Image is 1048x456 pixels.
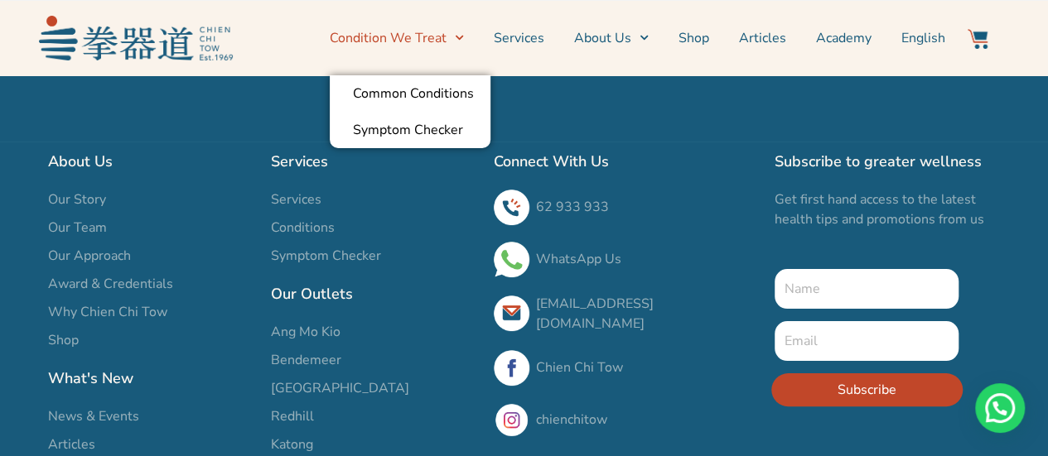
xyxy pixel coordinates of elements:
ul: Condition We Treat [330,75,490,148]
span: Articles [48,434,95,454]
a: Symptom Checker [271,246,477,266]
span: Our Story [48,190,106,209]
span: Conditions [271,218,335,238]
h2: Subscribe to greater wellness [775,150,1001,173]
span: Shop [48,330,79,350]
a: About Us [574,17,649,59]
a: Articles [48,434,254,454]
a: Bendemeer [271,350,477,370]
h2: Connect With Us [494,150,758,173]
h2: Services [271,150,477,173]
span: Subscribe [838,380,896,400]
a: News & Events [48,406,254,426]
a: [GEOGRAPHIC_DATA] [271,378,477,398]
form: New Form [775,269,959,419]
a: Katong [271,434,477,454]
a: Our Story [48,190,254,209]
span: Our Team [48,218,107,238]
a: Services [271,190,477,209]
p: Get first hand access to the latest health tips and promotions from us [775,190,1001,229]
span: News & Events [48,406,139,426]
a: Shop [679,17,709,59]
a: Redhill [271,406,477,426]
a: Academy [816,17,872,59]
span: Ang Mo Kio [271,322,340,342]
a: Symptom Checker [330,112,490,148]
h2: What's New [48,367,254,390]
a: WhatsApp Us [536,250,621,268]
a: [EMAIL_ADDRESS][DOMAIN_NAME] [536,295,654,333]
img: Website Icon-03 [968,29,988,49]
span: Award & Credentials [48,274,173,294]
a: chienchitow [536,410,607,429]
button: Subscribe [771,373,963,406]
span: Bendemeer [271,350,341,370]
span: Our Approach [48,246,131,266]
span: Redhill [271,406,314,426]
a: 62 933 933 [536,198,609,216]
span: Services [271,190,321,209]
a: Why Chien Chi Tow [48,302,254,322]
input: Email [775,321,959,361]
a: Services [494,17,544,59]
nav: Menu [241,17,945,59]
a: Articles [739,17,786,59]
a: English [901,17,945,59]
a: Our Team [48,218,254,238]
input: Name [775,269,959,309]
a: Ang Mo Kio [271,322,477,342]
h2: Our Outlets [271,282,477,305]
h2: About Us [48,150,254,173]
a: Condition We Treat [330,17,464,59]
a: Award & Credentials [48,274,254,294]
a: Chien Chi Tow [536,358,623,377]
span: [GEOGRAPHIC_DATA] [271,378,409,398]
a: Common Conditions [330,75,490,112]
a: Shop [48,330,254,350]
span: Symptom Checker [271,246,381,266]
a: Our Approach [48,246,254,266]
span: English [901,28,945,48]
span: Katong [271,434,313,454]
span: Why Chien Chi Tow [48,302,167,322]
a: Conditions [271,218,477,238]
